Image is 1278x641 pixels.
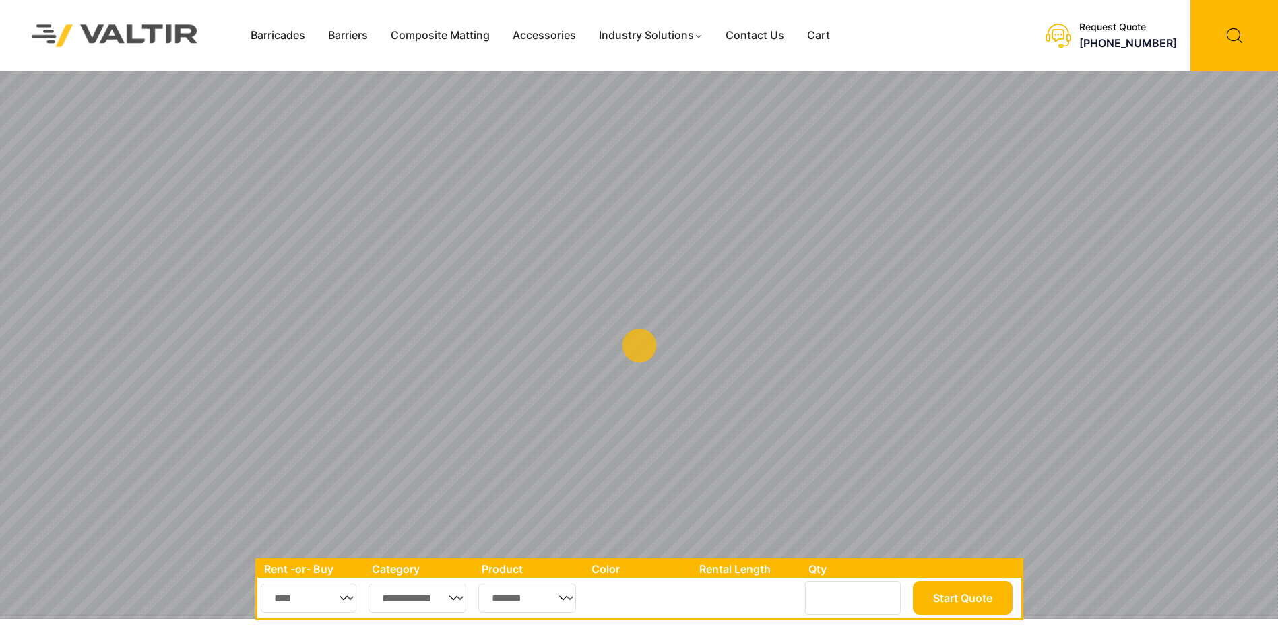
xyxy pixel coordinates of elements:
[585,560,693,578] th: Color
[365,560,476,578] th: Category
[379,26,501,46] a: Composite Matting
[14,7,216,64] img: Valtir Rentals
[587,26,715,46] a: Industry Solutions
[802,560,909,578] th: Qty
[1079,36,1177,50] a: [PHONE_NUMBER]
[239,26,317,46] a: Barricades
[913,581,1013,615] button: Start Quote
[693,560,802,578] th: Rental Length
[317,26,379,46] a: Barriers
[501,26,587,46] a: Accessories
[257,560,365,578] th: Rent -or- Buy
[714,26,796,46] a: Contact Us
[1079,22,1177,33] div: Request Quote
[475,560,585,578] th: Product
[796,26,841,46] a: Cart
